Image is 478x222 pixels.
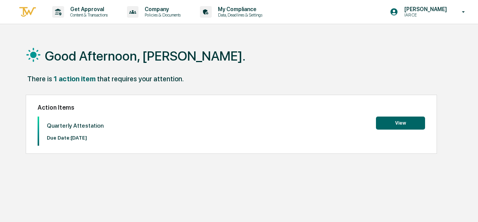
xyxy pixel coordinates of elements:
[64,12,112,18] p: Content & Transactions
[376,117,425,130] button: View
[212,12,266,18] p: Data, Deadlines & Settings
[138,12,185,18] p: Policies & Documents
[376,119,425,126] a: View
[47,122,104,129] p: Quarterly Attestation
[97,75,184,83] div: that requires your attention.
[212,6,266,12] p: My Compliance
[64,6,112,12] p: Get Approval
[54,75,96,83] div: 1 action item
[398,6,451,12] p: [PERSON_NAME]
[45,48,246,64] h1: Good Afternoon, [PERSON_NAME].
[138,6,185,12] p: Company
[47,135,104,141] p: Due Date: [DATE]
[18,6,37,18] img: logo
[398,12,451,18] p: IAR CE
[27,75,52,83] div: There is
[38,104,425,111] h2: Action Items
